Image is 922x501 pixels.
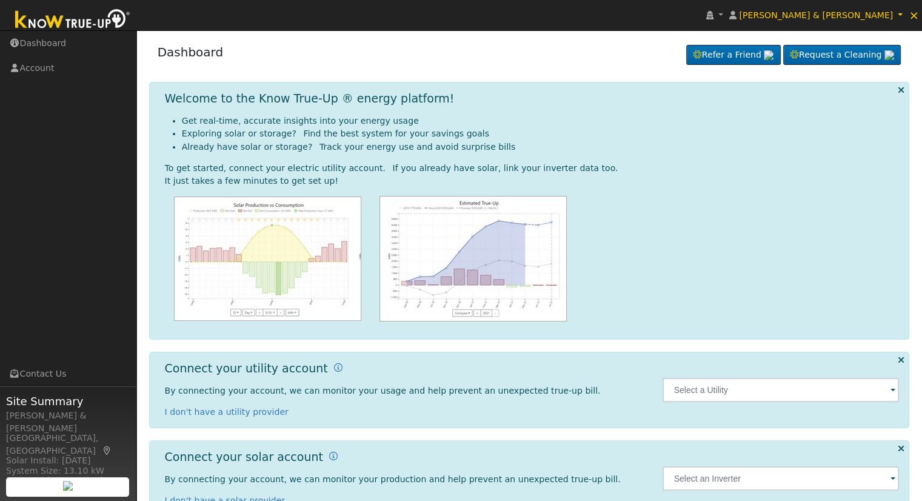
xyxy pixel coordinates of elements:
[6,474,130,487] div: Storage Size: 24.0 kWh
[63,481,73,491] img: retrieve
[182,141,900,153] li: Already have solar or storage? Track your energy use and avoid surprise bills
[739,10,893,20] span: [PERSON_NAME] & [PERSON_NAME]
[165,450,323,464] h1: Connect your solar account
[884,50,894,60] img: retrieve
[764,50,773,60] img: retrieve
[102,446,113,456] a: Map
[663,378,899,402] input: Select a Utility
[6,465,130,477] div: System Size: 13.10 kW
[165,386,601,395] span: By connecting your account, we can monitor your usage and help prevent an unexpected true-up bill.
[165,175,900,187] div: It just takes a few minutes to get set up!
[686,45,781,66] a: Refer a Friend
[165,407,289,417] a: I don't have a utility provider
[6,432,130,457] div: [GEOGRAPHIC_DATA], [GEOGRAPHIC_DATA]
[182,127,900,140] li: Exploring solar or storage? Find the best system for your savings goals
[165,474,621,484] span: By connecting your account, we can monitor your production and help prevent an unexpected true-up...
[663,466,899,491] input: Select an Inverter
[9,7,136,34] img: Know True-Up
[165,162,900,175] div: To get started, connect your electric utility account. If you already have solar, link your inver...
[6,409,130,435] div: [PERSON_NAME] & [PERSON_NAME]
[182,115,900,127] li: Get real-time, accurate insights into your energy usage
[165,361,328,375] h1: Connect your utility account
[165,92,455,106] h1: Welcome to the Know True-Up ® energy platform!
[909,8,919,22] span: ×
[783,45,901,66] a: Request a Cleaning
[158,45,224,59] a: Dashboard
[6,454,130,467] div: Solar Install: [DATE]
[6,393,130,409] span: Site Summary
